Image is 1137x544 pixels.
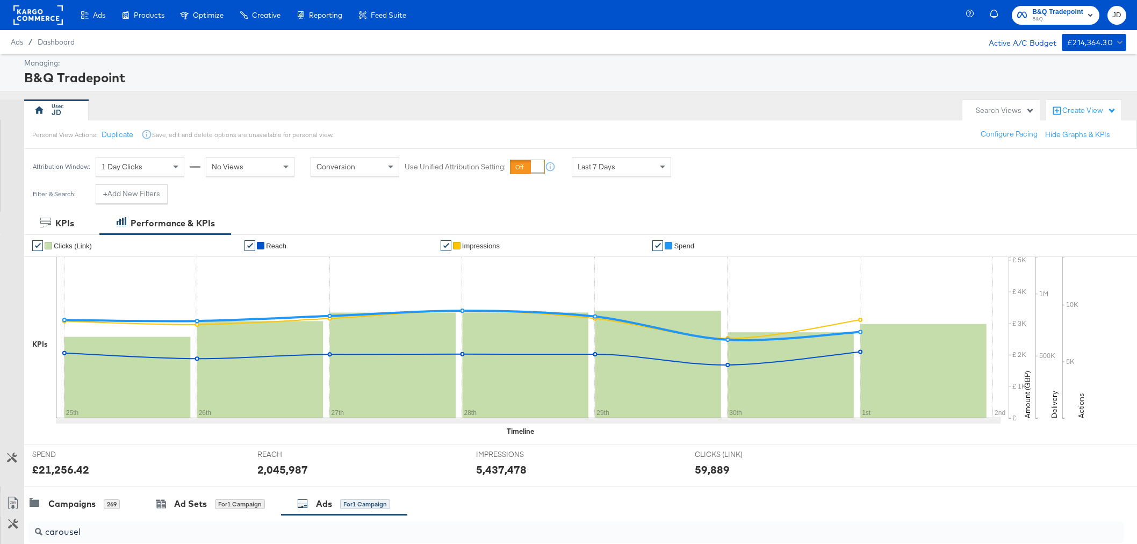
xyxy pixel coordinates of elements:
div: B&Q Tradepoint [24,68,1124,87]
span: Last 7 Days [578,162,615,171]
div: KPIs [55,217,74,230]
div: Managing: [24,58,1124,68]
div: 59,889 [695,462,730,477]
div: Performance & KPIs [131,217,215,230]
span: Optimize [193,11,224,19]
span: B&Q Tradepoint [1032,6,1083,18]
span: Creative [252,11,280,19]
a: Dashboard [38,38,75,46]
span: Reach [266,242,286,250]
text: Actions [1076,393,1086,418]
a: ✔ [441,240,451,251]
div: Campaigns [48,498,96,510]
div: Ads [316,498,332,510]
span: No Views [212,162,243,171]
span: CLICKS (LINK) [695,449,775,460]
div: Active A/C Budget [977,34,1056,50]
span: / [23,38,38,46]
div: £21,256.42 [32,462,89,477]
button: Hide Graphs & KPIs [1045,130,1110,140]
span: Clicks (Link) [54,242,92,250]
div: for 1 Campaign [340,499,390,509]
label: Use Unified Attribution Setting: [405,162,506,172]
span: IMPRESSIONS [476,449,557,460]
text: Delivery [1049,391,1059,418]
button: £214,364.30 [1062,34,1126,51]
span: Conversion [316,162,355,171]
div: Attribution Window: [32,163,90,170]
div: 2,045,987 [257,462,308,477]
button: Configure Pacing [973,125,1045,144]
div: 269 [104,499,120,509]
div: KPIs [32,339,48,349]
span: Ads [93,11,105,19]
div: 5,437,478 [476,462,527,477]
span: Spend [674,242,694,250]
div: Timeline [507,426,534,436]
span: Impressions [462,242,500,250]
div: Personal View Actions: [32,131,97,139]
span: SPEND [32,449,113,460]
div: Ad Sets [174,498,207,510]
span: 1 Day Clicks [102,162,142,171]
div: JD [52,108,61,118]
div: £214,364.30 [1067,36,1113,49]
a: ✔ [244,240,255,251]
button: JD [1107,6,1126,25]
a: ✔ [652,240,663,251]
span: B&Q [1032,15,1083,24]
span: Ads [11,38,23,46]
div: Filter & Search: [32,190,76,198]
strong: + [103,189,107,199]
input: Search Ad Name, ID or Objective [42,517,1022,538]
button: Duplicate [102,130,133,140]
div: Save, edit and delete options are unavailable for personal view. [152,131,333,139]
text: Amount (GBP) [1023,371,1032,418]
div: for 1 Campaign [215,499,265,509]
span: JD [1112,9,1122,22]
span: Products [134,11,164,19]
span: Feed Suite [371,11,406,19]
button: +Add New Filters [96,184,168,204]
a: ✔ [32,240,43,251]
div: Search Views [976,105,1034,116]
span: REACH [257,449,338,460]
button: B&Q TradepointB&Q [1012,6,1099,25]
div: Create View [1062,105,1116,116]
span: Reporting [309,11,342,19]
